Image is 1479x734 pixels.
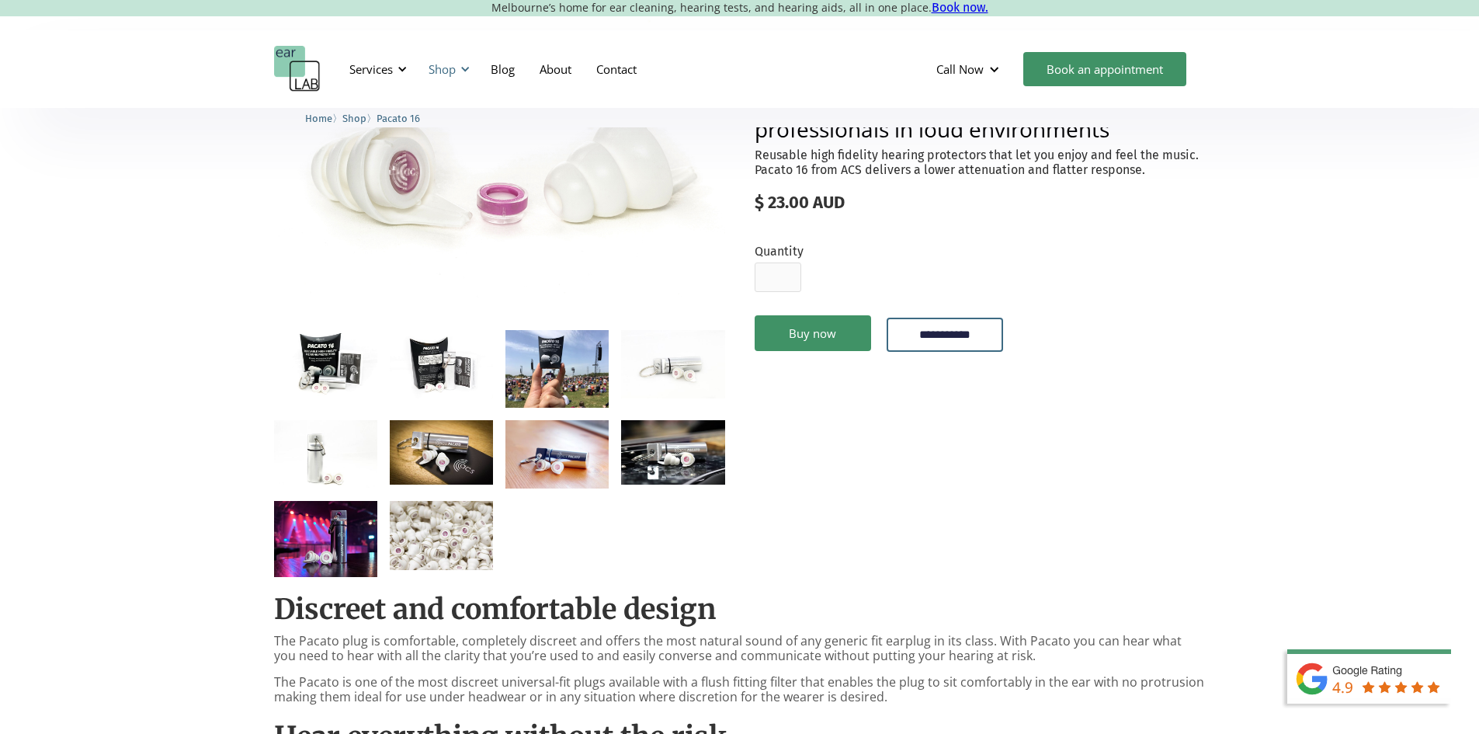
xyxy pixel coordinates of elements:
a: open lightbox [621,330,724,399]
li: 〉 [342,110,377,127]
a: Book an appointment [1023,52,1186,86]
div: Call Now [936,61,984,77]
div: Call Now [924,46,1016,92]
a: About [527,47,584,92]
div: Services [340,46,411,92]
div: $ 23.00 AUD [755,193,1206,213]
div: Shop [419,46,474,92]
div: Shop [429,61,456,77]
a: Home [305,110,332,125]
a: open lightbox [505,330,609,408]
span: Shop [342,113,366,124]
a: open lightbox [274,501,377,576]
a: open lightbox [505,420,609,489]
a: Blog [478,47,527,92]
a: Buy now [755,315,871,351]
a: Pacato 16 [377,110,420,125]
a: open lightbox [274,420,377,489]
a: open lightbox [390,420,493,485]
span: Home [305,113,332,124]
h2: Discreet and comfortable design [274,593,1206,626]
img: Pacato 16 [274,19,725,318]
span: Pacato 16 [377,113,420,124]
p: The Pacato plug is comfortable, completely discreet and offers the most natural sound of any gene... [274,634,1206,663]
li: 〉 [305,110,342,127]
p: Reusable high fidelity hearing protectors that let you enjoy and feel the music. Pacato 16 from A... [755,148,1206,177]
a: Shop [342,110,366,125]
a: open lightbox [621,420,724,485]
a: home [274,46,321,92]
a: open lightbox [390,501,493,570]
div: Services [349,61,393,77]
h2: Ideal for musicians, concert lovers, and professionals in loud environments [755,96,1206,140]
a: open lightbox [390,330,493,399]
label: Quantity [755,244,804,259]
a: open lightbox [274,19,725,318]
p: The Pacato is one of the most discreet universal-fit plugs available with a flush fitting filter ... [274,675,1206,704]
a: open lightbox [274,330,377,399]
a: Contact [584,47,649,92]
